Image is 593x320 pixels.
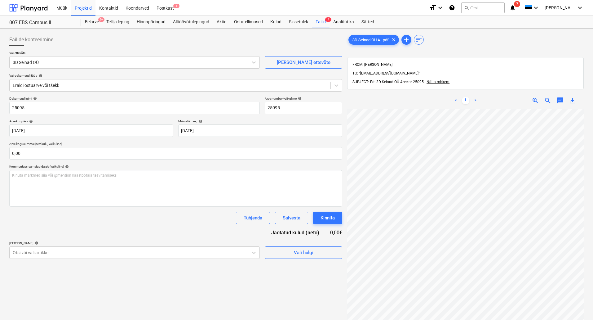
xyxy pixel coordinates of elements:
i: format_size [429,4,436,11]
span: 1 [173,4,179,8]
input: Tähtaega pole määratud [178,124,342,137]
span: save_alt [569,97,576,104]
a: Sätted [358,16,378,28]
input: Arve kuupäeva pole määratud. [9,124,173,137]
i: keyboard_arrow_down [576,4,584,11]
input: Dokumendi nimi [9,102,260,114]
button: Vali hulgi [265,246,342,259]
div: [PERSON_NAME] ettevõte [277,58,330,66]
span: help [32,97,37,100]
span: 7 [514,1,520,7]
span: help [64,165,69,169]
a: Previous page [452,97,459,104]
button: Salvesta [275,212,308,224]
span: Failide konteerimine [9,36,53,43]
span: help [33,241,38,245]
a: Eelarve9+ [81,16,103,28]
span: zoom_in [532,97,539,104]
span: chat [556,97,564,104]
span: Näita rohkem [427,80,449,84]
div: [PERSON_NAME] [9,241,260,245]
a: Aktid [213,16,230,28]
i: keyboard_arrow_down [436,4,444,11]
div: Arve kuupäev [9,119,173,123]
span: sort [415,36,423,43]
span: help [297,97,302,100]
a: Alltöövõtulepingud [169,16,213,28]
div: Salvesta [283,214,300,222]
span: add [403,36,410,43]
button: [PERSON_NAME] ettevõte [265,56,342,69]
div: Dokumendi nimi [9,97,260,101]
div: 007 EBS Campus II [9,20,74,26]
p: Arve kogusumma (netokulu, valikuline) [9,142,342,147]
span: FROM: [PERSON_NAME] [352,62,392,67]
span: help [38,74,42,78]
div: Jaotatud kulud (neto) [262,229,329,236]
a: Failid4 [312,16,330,28]
span: clear [390,36,397,43]
div: Kommentaar raamatupidajale (valikuline) [9,165,342,169]
a: Tellija leping [103,16,133,28]
span: TO: "[EMAIL_ADDRESS][DOMAIN_NAME]" [352,71,420,75]
span: SUBJECT: Ed: 3D Seinad OÜ Arve nr 25095 [352,80,424,84]
span: zoom_out [544,97,551,104]
input: Arve number [265,102,342,114]
div: 3D Seinad OÜ A...pdf [348,35,399,45]
div: Maksetähtaeg [178,119,342,123]
a: Next page [472,97,479,104]
a: Page 1 is your current page [462,97,469,104]
span: search [464,5,469,10]
a: Analüütika [330,16,358,28]
span: [PERSON_NAME] [545,5,576,10]
div: Kinnita [321,214,335,222]
div: Tühjenda [244,214,262,222]
a: Kulud [267,16,285,28]
input: Arve kogusumma (netokulu, valikuline) [9,147,342,160]
div: Arve number (valikuline) [265,97,342,101]
span: help [197,119,202,123]
span: 3D Seinad OÜ A...pdf [349,38,392,42]
i: keyboard_arrow_down [532,4,540,11]
div: Failid [312,16,330,28]
button: Otsi [461,2,505,13]
i: notifications [510,4,516,11]
div: 0,00€ [329,229,342,236]
div: Vali dokumendi tüüp [9,74,342,78]
a: Hinnapäringud [133,16,169,28]
span: ... [424,80,449,84]
span: help [28,119,33,123]
button: Kinnita [313,212,342,224]
p: Vali ettevõte [9,51,260,56]
div: Eelarve [81,16,103,28]
a: Ostutellimused [230,16,267,28]
span: 4 [325,17,331,22]
i: Abikeskus [449,4,455,11]
a: Sissetulek [285,16,312,28]
button: Tühjenda [236,212,270,224]
span: 9+ [98,17,104,22]
div: Vali hulgi [294,249,313,257]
